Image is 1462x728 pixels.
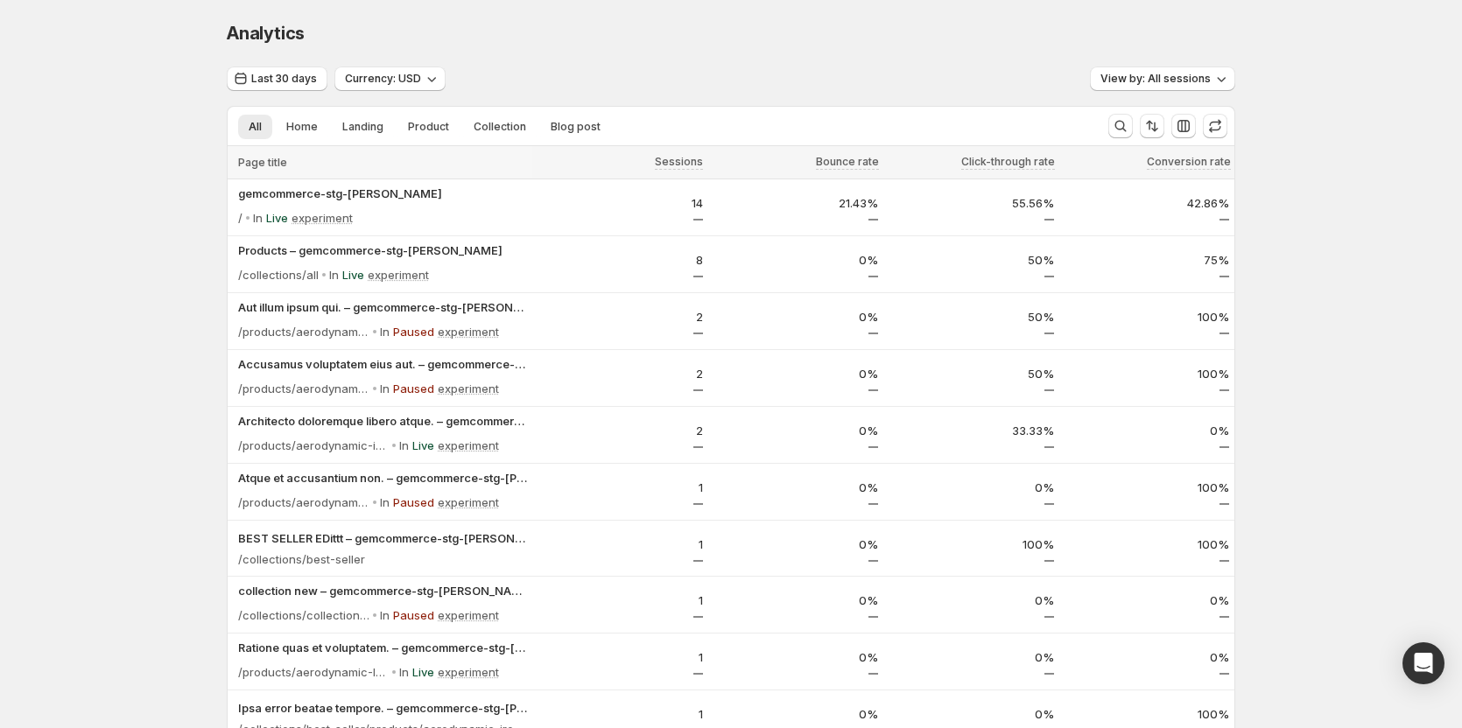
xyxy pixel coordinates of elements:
[238,380,369,397] p: /products/aerodynamic-iron-bottle
[538,365,703,382] p: 2
[1065,365,1230,382] p: 100%
[238,663,389,681] p: /products/aerodynamic-leather-shoes
[889,705,1054,723] p: 0%
[238,699,527,717] button: Ipsa error beatae tempore. – gemcommerce-stg-[PERSON_NAME]
[238,493,369,511] p: /products/aerodynamic-iron-clock
[816,155,879,169] span: Bounce rate
[408,120,449,134] span: Product
[238,355,527,373] button: Accusamus voluptatem eius aut. – gemcommerce-stg-[PERSON_NAME]
[889,365,1054,382] p: 50%
[393,323,434,340] p: Paused
[438,493,499,511] p: experiment
[1090,66,1235,91] button: View by: All sessions
[412,663,434,681] p: Live
[399,437,409,454] p: In
[238,606,369,624] p: /collections/collection-new
[238,550,365,568] p: /collections/best-seller
[713,422,879,439] p: 0%
[238,323,369,340] p: /products/aerodynamic-iron-chair
[713,194,879,212] p: 21.43%
[655,155,703,169] span: Sessions
[538,591,703,609] p: 1
[1140,114,1164,138] button: Sort the results
[713,251,879,269] p: 0%
[538,479,703,496] p: 1
[238,582,527,599] button: collection new – gemcommerce-stg-[PERSON_NAME]
[1065,648,1230,666] p: 0%
[1065,591,1230,609] p: 0%
[238,209,242,227] p: /
[538,535,703,553] p: 1
[368,266,429,283] p: experiment
[889,422,1054,439] p: 33.33%
[1402,642,1444,684] div: Open Intercom Messenger
[227,66,327,91] button: Last 30 days
[538,705,703,723] p: 1
[412,437,434,454] p: Live
[713,705,879,723] p: 0%
[889,194,1054,212] p: 55.56%
[1147,155,1231,169] span: Conversion rate
[713,535,879,553] p: 0%
[238,412,527,430] p: Architecto doloremque libero atque. – gemcommerce-stg-[PERSON_NAME]
[438,380,499,397] p: experiment
[551,120,601,134] span: Blog post
[889,308,1054,325] p: 50%
[292,209,353,227] p: experiment
[438,437,499,454] p: experiment
[889,591,1054,609] p: 0%
[438,323,499,340] p: experiment
[238,437,389,454] p: /products/aerodynamic-iron-car
[334,66,446,91] button: Currency: USD
[1065,705,1230,723] p: 100%
[393,380,434,397] p: Paused
[474,120,526,134] span: Collection
[889,535,1054,553] p: 100%
[399,663,409,681] p: In
[713,308,879,325] p: 0%
[1065,535,1230,553] p: 100%
[438,606,499,624] p: experiment
[266,209,288,227] p: Live
[1100,72,1211,86] span: View by: All sessions
[889,648,1054,666] p: 0%
[889,479,1054,496] p: 0%
[238,469,527,486] button: Atque et accusantium non. – gemcommerce-stg-[PERSON_NAME]
[238,156,287,170] span: Page title
[393,493,434,511] p: Paused
[345,72,421,86] span: Currency: USD
[227,23,305,44] span: Analytics
[251,72,317,86] span: Last 30 days
[538,422,703,439] p: 2
[1065,194,1230,212] p: 42.86%
[1065,308,1230,325] p: 100%
[538,648,703,666] p: 1
[238,529,527,547] button: BEST SELLER EDittt – gemcommerce-stg-[PERSON_NAME]
[249,120,262,134] span: All
[238,185,527,202] button: gemcommerce-stg-[PERSON_NAME]
[713,365,879,382] p: 0%
[1065,422,1230,439] p: 0%
[538,308,703,325] p: 2
[329,266,339,283] p: In
[380,323,390,340] p: In
[342,266,364,283] p: Live
[961,155,1055,169] span: Click-through rate
[286,120,318,134] span: Home
[1108,114,1133,138] button: Search and filter results
[238,298,527,316] button: Aut illum ipsum qui. – gemcommerce-stg-[PERSON_NAME]
[380,380,390,397] p: In
[380,493,390,511] p: In
[393,606,434,624] p: Paused
[1065,251,1230,269] p: 75%
[342,120,383,134] span: Landing
[713,648,879,666] p: 0%
[253,209,263,227] p: In
[1065,479,1230,496] p: 100%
